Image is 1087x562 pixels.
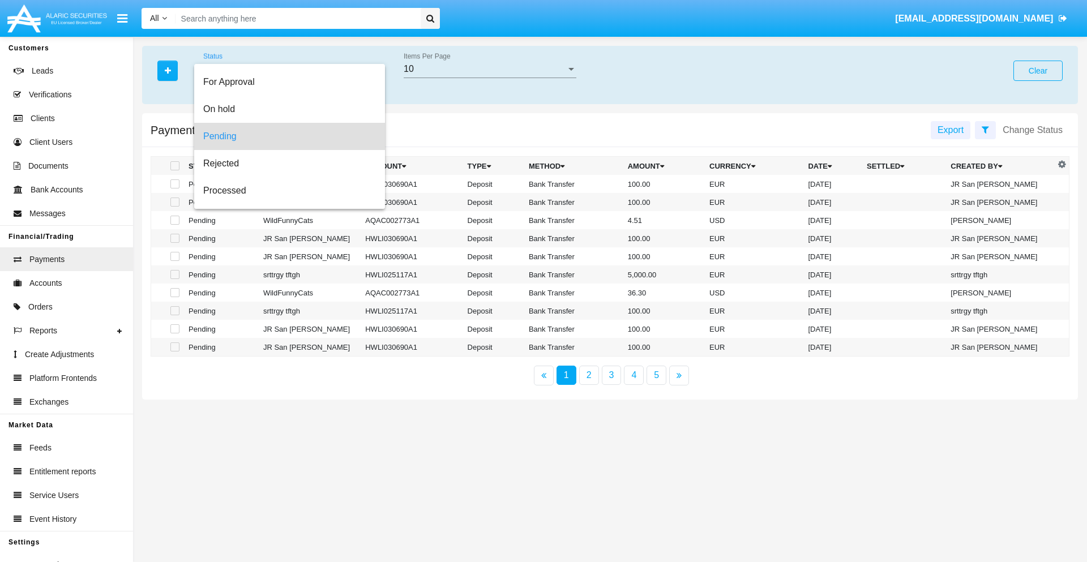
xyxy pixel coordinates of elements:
span: Cancelled by User [203,204,376,231]
span: For Approval [203,68,376,96]
span: Rejected [203,150,376,177]
span: Pending [203,123,376,150]
span: Processed [203,177,376,204]
span: On hold [203,96,376,123]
